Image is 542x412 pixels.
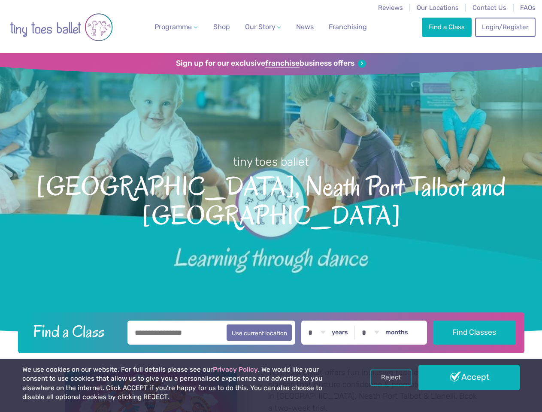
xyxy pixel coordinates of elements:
a: FAQs [520,4,536,12]
span: Shop [213,23,230,31]
button: Find Classes [433,321,516,345]
a: Contact Us [472,4,506,12]
a: Our Locations [417,4,459,12]
strong: franchise [265,59,300,68]
a: Reject [370,370,412,386]
span: [GEOGRAPHIC_DATA], Neath Port Talbot and [GEOGRAPHIC_DATA] [14,170,528,230]
small: tiny toes ballet [233,155,309,169]
a: Programme [151,18,201,36]
a: Accept [418,365,520,390]
label: years [332,329,348,336]
a: Sign up for our exclusivefranchisebusiness offers [176,59,366,68]
a: Shop [210,18,233,36]
a: Find a Class [422,18,472,36]
a: Login/Register [475,18,535,36]
span: Programme [154,23,192,31]
span: News [296,23,314,31]
span: Our Story [245,23,276,31]
button: Use current location [227,324,292,341]
a: Our Story [241,18,284,36]
h2: Find a Class [26,321,121,342]
a: Privacy Policy [213,366,258,373]
img: tiny toes ballet [10,6,113,49]
a: Franchising [325,18,370,36]
span: Franchising [329,23,367,31]
p: We use cookies on our website. For full details please see our . We would like your consent to us... [22,365,345,402]
a: Reviews [378,4,403,12]
label: months [385,329,408,336]
a: News [293,18,317,36]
